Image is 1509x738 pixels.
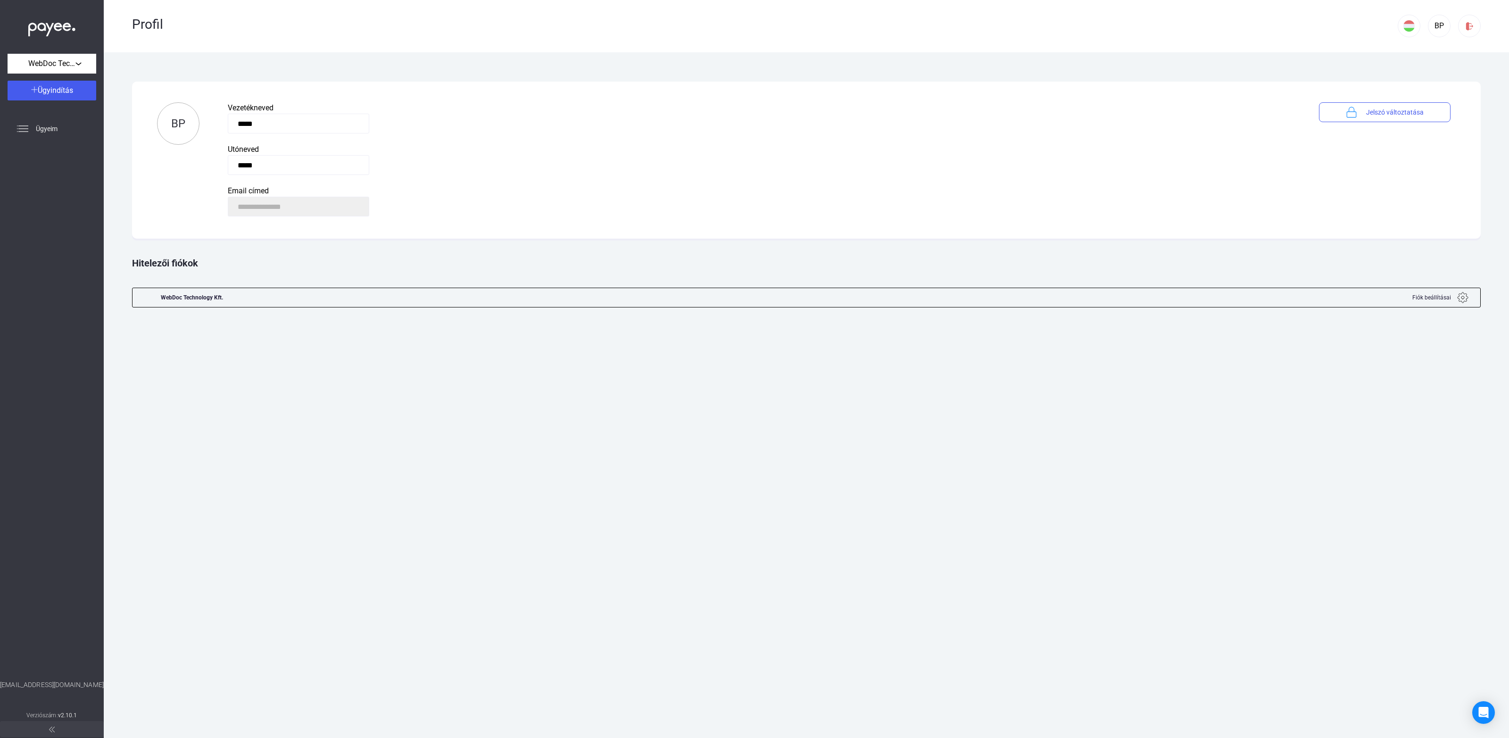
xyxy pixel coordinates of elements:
img: logout-red [1465,21,1475,31]
div: Utóneved [228,144,1291,155]
strong: v2.10.1 [58,712,77,719]
img: gear.svg [1457,292,1468,303]
span: Jelszó változtatása [1366,107,1424,118]
button: lock-blueJelszó változtatása [1319,102,1451,122]
span: BP [171,117,185,130]
button: WebDoc Technology Kft. [8,54,96,74]
img: lock-blue [1346,107,1357,118]
button: HU [1398,15,1420,37]
span: Fiók beállításai [1412,292,1451,303]
div: Open Intercom Messenger [1472,701,1495,724]
div: Profil [132,17,1398,33]
button: Ügyindítás [8,81,96,100]
div: Hitelezői fiókok [132,243,1481,283]
img: plus-white.svg [31,86,38,93]
div: Email címed [228,185,1291,197]
span: WebDoc Technology Kft. [28,58,75,69]
div: WebDoc Technology Kft. [161,288,223,307]
img: arrow-double-left-grey.svg [49,727,55,732]
button: BP [1428,15,1451,37]
button: Fiók beállításai [1400,288,1480,307]
div: BP [1431,20,1447,32]
span: Ügyindítás [38,86,73,95]
div: Vezetékneved [228,102,1291,114]
button: logout-red [1458,15,1481,37]
img: HU [1403,20,1415,32]
img: list.svg [17,123,28,134]
button: BP [157,102,199,145]
span: Ügyeim [36,123,58,134]
img: white-payee-white-dot.svg [28,17,75,37]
